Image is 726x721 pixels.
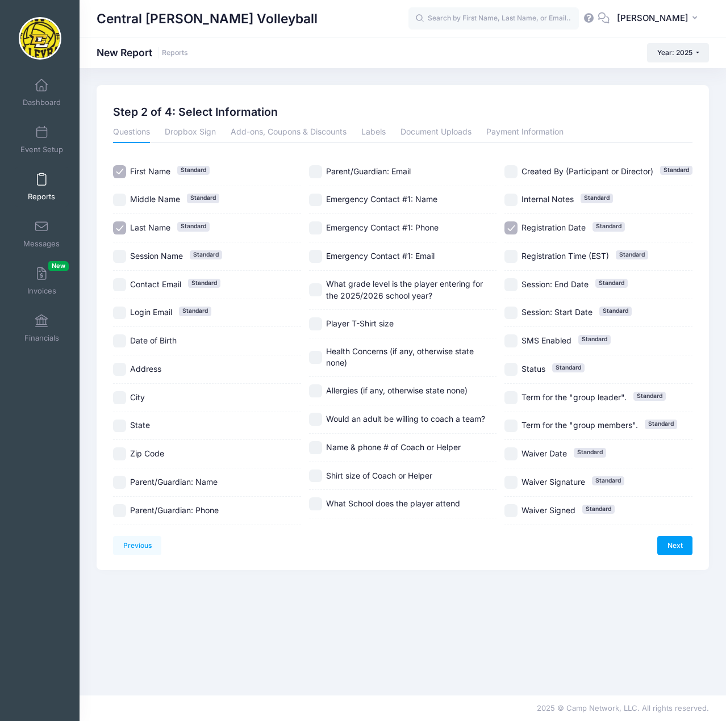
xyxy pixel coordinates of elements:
input: Emergency Contact #1: Name [309,194,322,207]
span: Registration Time (EST) [521,251,609,261]
span: Parent/Guardian: Email [326,166,411,176]
span: 2025 © Camp Network, LLC. All rights reserved. [537,703,709,712]
input: SMS EnabledStandard [504,334,518,347]
a: Financials [15,308,69,348]
span: Standard [190,250,222,259]
input: Emergency Contact #1: Email [309,250,322,263]
span: Shirt size of Coach or Helper [326,471,432,480]
span: Financials [24,333,59,343]
span: Address [130,364,161,374]
input: Name & phone # of Coach or Helper [309,441,322,454]
input: What School does the player attend [309,497,322,510]
input: Waiver SignatureStandard [504,476,518,489]
span: Standard [552,363,585,372]
input: Middle NameStandard [113,194,126,207]
span: Standard [177,166,210,175]
input: State [113,420,126,433]
a: Dashboard [15,73,69,112]
span: Middle Name [130,194,180,204]
span: Dashboard [23,98,61,107]
span: Session: Start Date [521,307,593,317]
input: Would an adult be willing to coach a team? [309,413,322,426]
span: Session Name [130,251,183,261]
h1: Central [PERSON_NAME] Volleyball [97,6,318,32]
span: New [48,261,69,271]
span: City [130,392,145,402]
span: Session: End Date [521,279,589,289]
span: Player T-Shirt size [326,318,394,328]
span: [PERSON_NAME] [617,12,689,24]
span: Standard [616,250,648,259]
a: Event Setup [15,120,69,160]
a: Add-ons, Coupons & Discounts [231,123,347,143]
input: First NameStandard [113,165,126,178]
input: Created By (Participant or Director)Standard [504,165,518,178]
a: Previous [113,536,161,555]
span: Standard [574,448,606,457]
span: Standard [177,222,210,231]
span: Standard [595,279,628,288]
span: Standard [581,194,613,203]
span: Parent/Guardian: Name [130,477,218,487]
span: Emergency Contact #1: Phone [326,223,439,232]
a: InvoicesNew [15,261,69,301]
input: Session: End DateStandard [504,278,518,291]
input: Term for the "group leader".Standard [504,391,518,404]
a: Reports [162,49,188,57]
input: Session NameStandard [113,250,126,263]
input: Allergies (if any, otherwise state none) [309,384,322,397]
input: Registration DateStandard [504,221,518,234]
input: Login EmailStandard [113,307,126,320]
span: Would an adult be willing to coach a team? [326,414,485,424]
a: Messages [15,214,69,254]
span: What School does the player attend [326,498,460,508]
a: Next [657,536,692,555]
span: Term for the "group members". [521,420,638,430]
span: Standard [645,420,677,429]
span: Invoices [27,286,56,296]
input: Address [113,363,126,376]
input: Last NameStandard [113,221,126,234]
span: Waiver Signature [521,477,585,487]
span: Waiver Signed [521,505,575,515]
input: Session: Start DateStandard [504,307,518,320]
span: Year: 2025 [657,48,692,57]
a: Document Uploads [400,123,472,143]
input: Parent/Guardian: Email [309,165,322,178]
input: Search by First Name, Last Name, or Email... [408,7,579,30]
span: Standard [582,505,615,514]
span: Standard [187,194,219,203]
span: Date of Birth [130,336,177,345]
span: Standard [660,166,692,175]
button: [PERSON_NAME] [610,6,709,32]
span: Standard [599,307,632,316]
span: Standard [592,476,624,485]
span: First Name [130,166,170,176]
span: Created By (Participant or Director) [521,166,653,176]
input: Waiver SignedStandard [504,504,518,517]
span: Health Concerns (if any, otherwise state none) [326,346,474,368]
span: SMS Enabled [521,336,571,345]
span: Event Setup [20,145,63,154]
input: Player T-Shirt size [309,317,322,330]
span: What grade level is the player entering for the 2025/2026 school year? [326,279,483,300]
span: Contact Email [130,279,181,289]
span: State [130,420,150,430]
input: What grade level is the player entering for the 2025/2026 school year? [309,283,322,296]
input: Shirt size of Coach or Helper [309,470,322,483]
button: Year: 2025 [647,43,709,62]
input: Term for the "group members".Standard [504,420,518,433]
input: StatusStandard [504,363,518,376]
input: Contact EmailStandard [113,278,126,291]
span: Standard [593,222,625,231]
img: Central Lee Volleyball [19,17,61,60]
span: Registration Date [521,223,586,232]
h1: New Report [97,47,188,58]
a: Reports [15,167,69,207]
input: Emergency Contact #1: Phone [309,221,322,234]
span: Waiver Date [521,448,567,458]
span: Allergies (if any, otherwise state none) [326,385,468,395]
input: Health Concerns (if any, otherwise state none) [309,351,322,364]
span: Standard [179,307,211,316]
input: City [113,391,126,404]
